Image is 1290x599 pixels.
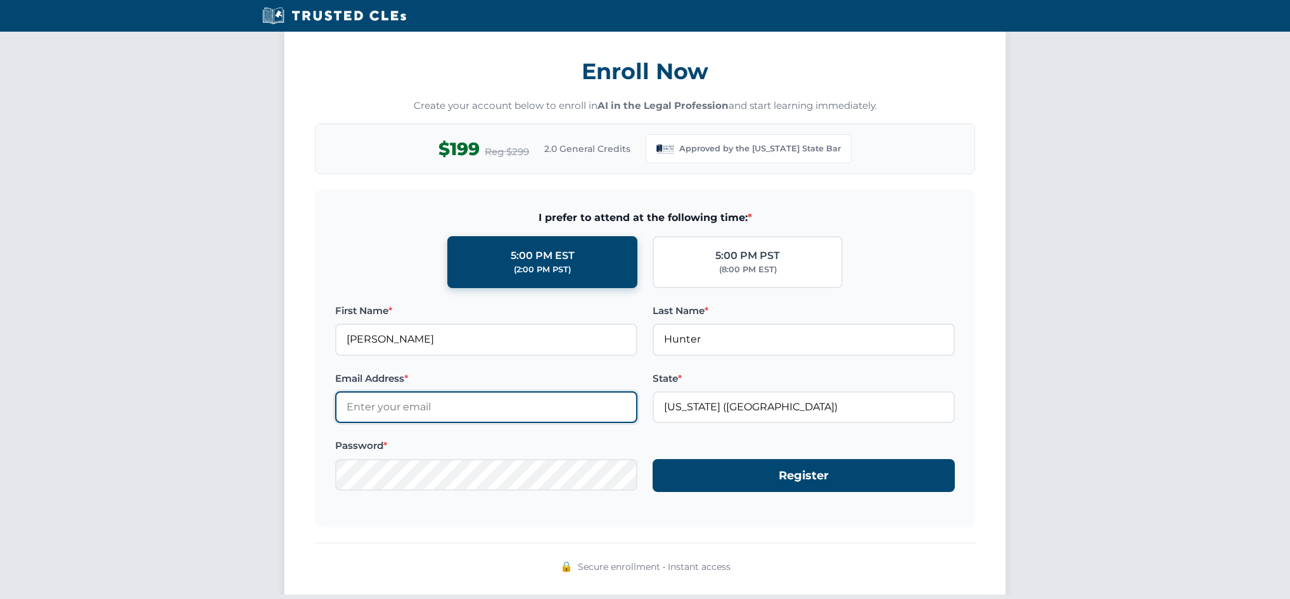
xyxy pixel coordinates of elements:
input: Louisiana (LA) [653,391,955,423]
span: 2.0 General Credits [544,142,630,156]
div: 5:00 PM PST [715,248,780,264]
input: Enter your email [335,391,637,423]
label: Email Address [335,371,637,386]
p: Create your account below to enroll in and start learning immediately. [315,99,975,113]
img: Trusted CLEs [259,6,410,25]
span: Reg $299 [485,144,529,160]
h3: Enroll Now [315,51,975,91]
label: Password [335,438,637,453]
button: Register [653,459,955,493]
div: 5:00 PM EST [511,248,575,264]
input: Enter your last name [653,324,955,355]
label: Last Name [653,303,955,318]
span: Approved by the [US_STATE] State Bar [679,142,841,155]
label: State [653,371,955,386]
img: Louisiana State Bar [656,140,674,158]
span: $199 [438,135,480,163]
span: Secure enrollment • Instant access [578,560,731,574]
input: Enter your first name [335,324,637,355]
strong: AI in the Legal Profession [597,99,729,111]
div: (2:00 PM PST) [514,263,571,276]
div: 🔒 [560,558,573,575]
label: First Name [335,303,637,318]
span: I prefer to attend at the following time: [335,210,955,226]
div: (8:00 PM EST) [719,263,777,276]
